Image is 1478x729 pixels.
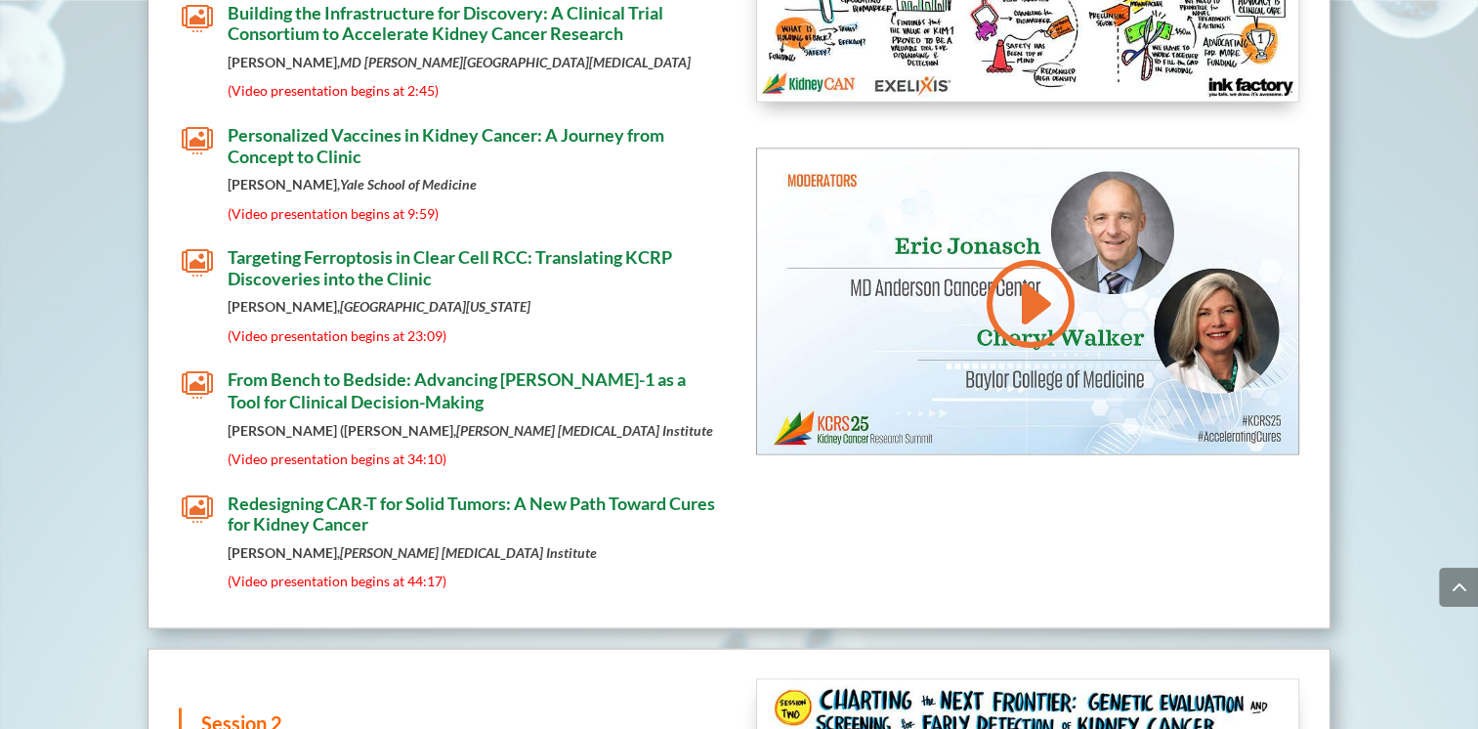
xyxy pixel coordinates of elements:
[340,543,597,560] em: [PERSON_NAME] [MEDICAL_DATA] Institute
[340,298,530,315] em: [GEOGRAPHIC_DATA][US_STATE]
[228,368,686,411] span: From Bench to Bedside: Advancing [PERSON_NAME]-1 as a Tool for Clinical Decision-Making
[228,124,664,167] span: Personalized Vaccines in Kidney Cancer: A Journey from Concept to Clinic
[456,421,713,438] em: [PERSON_NAME] [MEDICAL_DATA] Institute
[228,205,439,222] span: (Video presentation begins at 9:59)
[182,493,213,524] span: 
[228,246,672,289] span: Targeting Ferroptosis in Clear Cell RCC: Translating KCRP Discoveries into the Clinic
[182,3,213,34] span: 
[228,327,446,344] span: (Video presentation begins at 23:09)
[228,298,530,315] strong: [PERSON_NAME],
[182,369,213,401] span: 
[228,2,663,45] span: Building the Infrastructure for Discovery: A Clinical Trial Consortium to Accelerate Kidney Cance...
[228,82,439,99] span: (Video presentation begins at 2:45)
[182,125,213,156] span: 
[228,543,597,560] strong: [PERSON_NAME],
[228,492,715,535] span: Redesigning CAR-T for Solid Tumors: A New Path Toward Cures for Kidney Cancer
[228,176,477,193] strong: [PERSON_NAME],
[228,572,446,588] span: (Video presentation begins at 44:17)
[340,176,477,193] em: Yale School of Medicine
[340,54,691,70] em: MD [PERSON_NAME][GEOGRAPHIC_DATA][MEDICAL_DATA]
[228,450,446,466] span: (Video presentation begins at 34:10)
[182,247,213,279] span: 
[228,421,713,438] strong: [PERSON_NAME] ([PERSON_NAME],
[228,54,691,70] strong: [PERSON_NAME],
